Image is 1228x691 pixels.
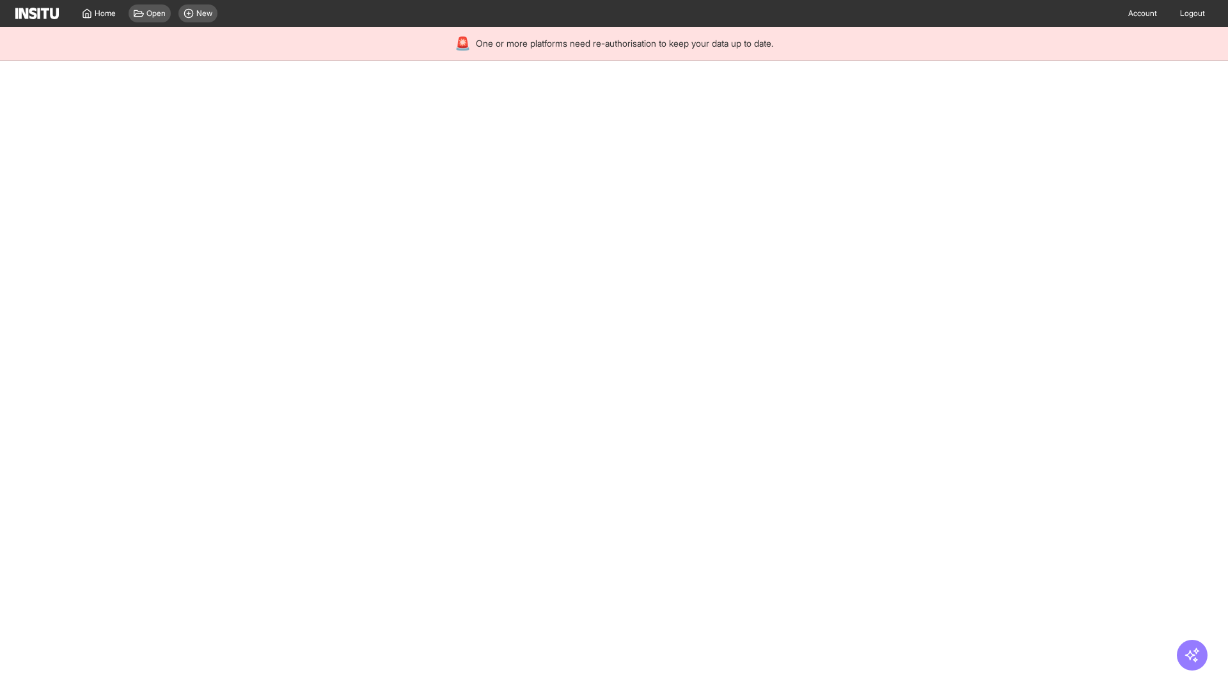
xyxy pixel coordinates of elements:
[455,35,471,52] div: 🚨
[476,37,773,50] span: One or more platforms need re-authorisation to keep your data up to date.
[146,8,166,19] span: Open
[15,8,59,19] img: Logo
[196,8,212,19] span: New
[95,8,116,19] span: Home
